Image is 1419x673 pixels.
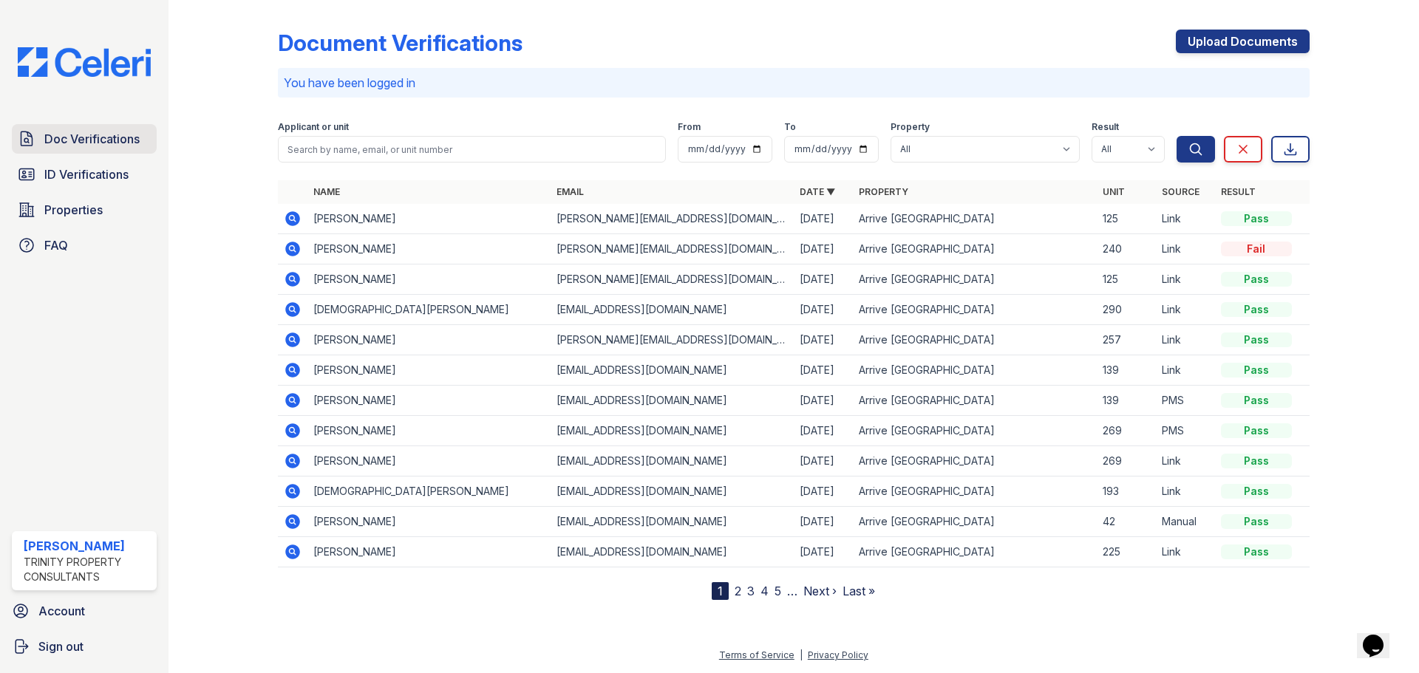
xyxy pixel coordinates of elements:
div: Pass [1221,211,1292,226]
td: Arrive [GEOGRAPHIC_DATA] [853,446,1096,476]
td: [PERSON_NAME][EMAIL_ADDRESS][DOMAIN_NAME] [551,234,794,264]
td: [PERSON_NAME] [307,446,551,476]
td: [DEMOGRAPHIC_DATA][PERSON_NAME] [307,476,551,507]
td: Link [1156,325,1215,355]
td: [DATE] [794,416,853,446]
td: Arrive [GEOGRAPHIC_DATA] [853,416,1096,446]
td: Link [1156,476,1215,507]
td: Arrive [GEOGRAPHIC_DATA] [853,234,1096,264]
a: Upload Documents [1176,30,1310,53]
td: Link [1156,204,1215,234]
div: Pass [1221,272,1292,287]
td: PMS [1156,416,1215,446]
td: 125 [1097,264,1156,295]
td: [EMAIL_ADDRESS][DOMAIN_NAME] [551,355,794,386]
a: Privacy Policy [808,649,868,660]
div: Pass [1221,454,1292,468]
span: Sign out [38,638,84,655]
td: 269 [1097,446,1156,476]
td: [DATE] [794,295,853,325]
div: Pass [1221,484,1292,499]
input: Search by name, email, or unit number [278,136,666,163]
label: From [678,121,701,133]
td: Manual [1156,507,1215,537]
td: Link [1156,295,1215,325]
div: Fail [1221,242,1292,256]
a: Property [859,186,908,197]
a: 4 [760,584,769,598]
td: [DATE] [794,355,853,386]
span: ID Verifications [44,165,129,183]
a: Terms of Service [719,649,794,660]
span: Doc Verifications [44,130,140,148]
td: [DATE] [794,204,853,234]
td: Arrive [GEOGRAPHIC_DATA] [853,295,1096,325]
td: 125 [1097,204,1156,234]
a: Last » [843,584,875,598]
label: To [784,121,796,133]
img: CE_Logo_Blue-a8612792a0a2168367f1c8372b55b34899dd931a85d93a1a3d3e32e68fde9ad4.png [6,47,163,77]
div: Document Verifications [278,30,523,56]
a: Unit [1103,186,1125,197]
td: Arrive [GEOGRAPHIC_DATA] [853,204,1096,234]
a: Doc Verifications [12,124,157,154]
label: Applicant or unit [278,121,349,133]
td: Arrive [GEOGRAPHIC_DATA] [853,355,1096,386]
td: [PERSON_NAME] [307,386,551,416]
td: Arrive [GEOGRAPHIC_DATA] [853,264,1096,295]
td: Link [1156,264,1215,295]
td: [DATE] [794,325,853,355]
td: [EMAIL_ADDRESS][DOMAIN_NAME] [551,446,794,476]
td: [PERSON_NAME] [307,537,551,567]
td: [PERSON_NAME] [307,234,551,264]
label: Result [1092,121,1119,133]
div: | [800,649,803,660]
td: [EMAIL_ADDRESS][DOMAIN_NAME] [551,537,794,567]
td: [PERSON_NAME][EMAIL_ADDRESS][DOMAIN_NAME] [551,325,794,355]
div: Pass [1221,363,1292,378]
div: Pass [1221,423,1292,438]
td: [PERSON_NAME] [307,325,551,355]
div: Pass [1221,332,1292,347]
td: 42 [1097,507,1156,537]
a: FAQ [12,230,157,260]
td: Arrive [GEOGRAPHIC_DATA] [853,537,1096,567]
td: [PERSON_NAME] [307,204,551,234]
a: 5 [775,584,781,598]
td: [EMAIL_ADDRESS][DOMAIN_NAME] [551,386,794,416]
td: [DATE] [794,507,853,537]
td: [DEMOGRAPHIC_DATA][PERSON_NAME] [307,295,551,325]
a: Sign out [6,632,163,661]
div: Pass [1221,544,1292,559]
a: ID Verifications [12,160,157,189]
td: [DATE] [794,234,853,264]
span: … [787,582,797,600]
td: Link [1156,446,1215,476]
a: Source [1162,186,1199,197]
td: [DATE] [794,264,853,295]
span: FAQ [44,236,68,254]
td: 269 [1097,416,1156,446]
span: Account [38,602,85,620]
td: 225 [1097,537,1156,567]
td: Link [1156,234,1215,264]
td: [PERSON_NAME][EMAIL_ADDRESS][DOMAIN_NAME] [551,264,794,295]
a: Result [1221,186,1256,197]
div: Trinity Property Consultants [24,555,151,584]
td: 139 [1097,386,1156,416]
label: Property [891,121,930,133]
td: Link [1156,355,1215,386]
td: Arrive [GEOGRAPHIC_DATA] [853,386,1096,416]
p: You have been logged in [284,74,1304,92]
span: Properties [44,201,103,219]
a: Email [557,186,584,197]
td: Link [1156,537,1215,567]
a: 3 [747,584,755,598]
td: PMS [1156,386,1215,416]
td: [DATE] [794,476,853,507]
td: 290 [1097,295,1156,325]
td: Arrive [GEOGRAPHIC_DATA] [853,476,1096,507]
td: [EMAIL_ADDRESS][DOMAIN_NAME] [551,295,794,325]
a: Next › [803,584,837,598]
